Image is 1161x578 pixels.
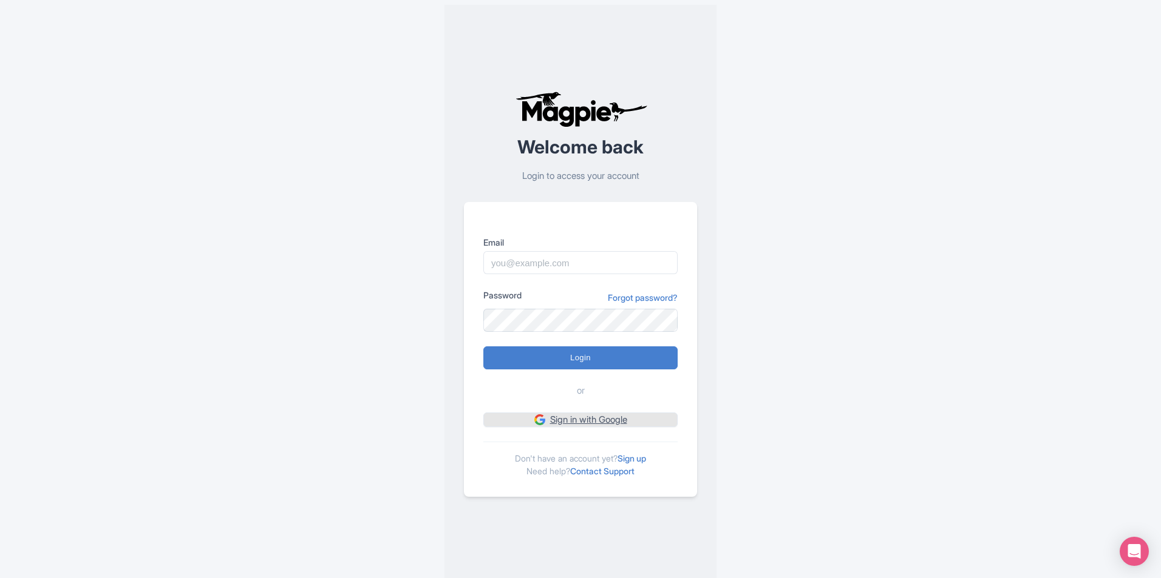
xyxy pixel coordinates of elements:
input: Login [483,346,678,369]
h2: Welcome back [464,137,697,157]
p: Login to access your account [464,169,697,183]
a: Contact Support [570,466,635,476]
span: or [577,384,585,398]
input: you@example.com [483,251,678,274]
img: logo-ab69f6fb50320c5b225c76a69d11143b.png [512,91,649,127]
label: Password [483,289,522,301]
div: Open Intercom Messenger [1120,537,1149,566]
img: google.svg [534,414,545,425]
div: Don't have an account yet? Need help? [483,442,678,477]
a: Sign up [618,453,646,463]
a: Sign in with Google [483,412,678,428]
a: Forgot password? [608,291,678,304]
label: Email [483,236,678,249]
